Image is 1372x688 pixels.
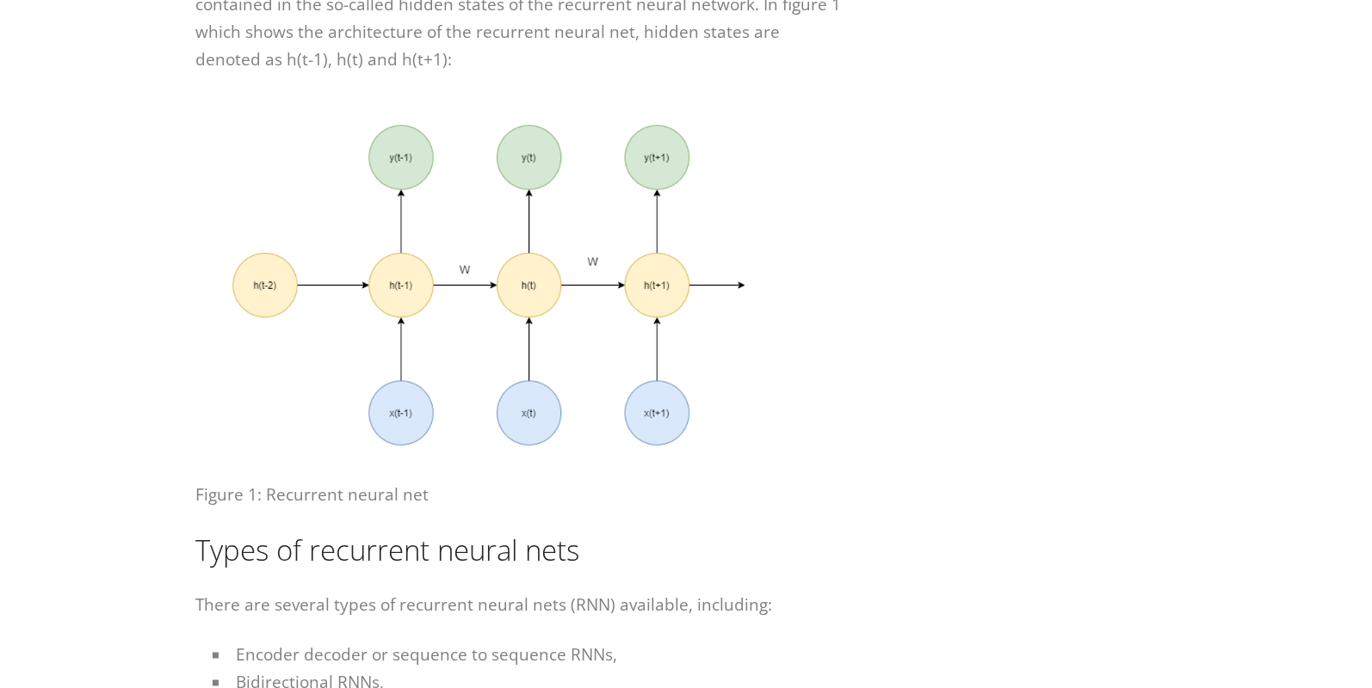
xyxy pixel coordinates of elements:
p: There are several types of recurrent neural nets (RNN) available, including: [195,592,841,619]
li: Encoder decoder or sequence to sequence RNNs, [213,642,841,669]
h2: Types of recurrent neural nets [195,531,841,569]
p: Figure 1: Recurrent neural net [195,481,841,508]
